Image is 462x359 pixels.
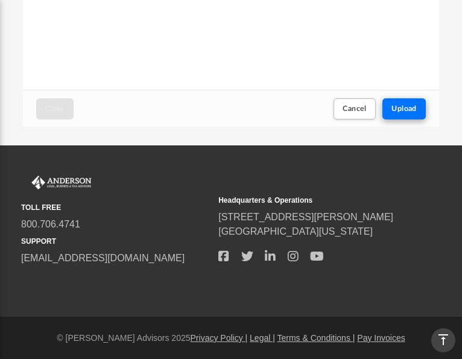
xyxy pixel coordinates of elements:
button: Upload [382,98,426,119]
small: TOLL FREE [21,202,210,213]
a: [STREET_ADDRESS][PERSON_NAME] [218,212,393,222]
small: Headquarters & Operations [218,195,407,206]
a: Privacy Policy | [191,333,248,343]
small: SUPPORT [21,236,210,247]
span: Close [45,105,65,112]
span: Upload [391,105,417,112]
button: Close [36,98,74,119]
a: [GEOGRAPHIC_DATA][US_STATE] [218,226,373,237]
a: Legal | [250,333,275,343]
img: Anderson Advisors Platinum Portal [21,176,93,189]
button: Cancel [334,98,376,119]
a: 800.706.4741 [21,219,80,229]
span: Cancel [343,105,367,112]
a: [EMAIL_ADDRESS][DOMAIN_NAME] [21,253,185,263]
a: Terms & Conditions | [277,333,355,343]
